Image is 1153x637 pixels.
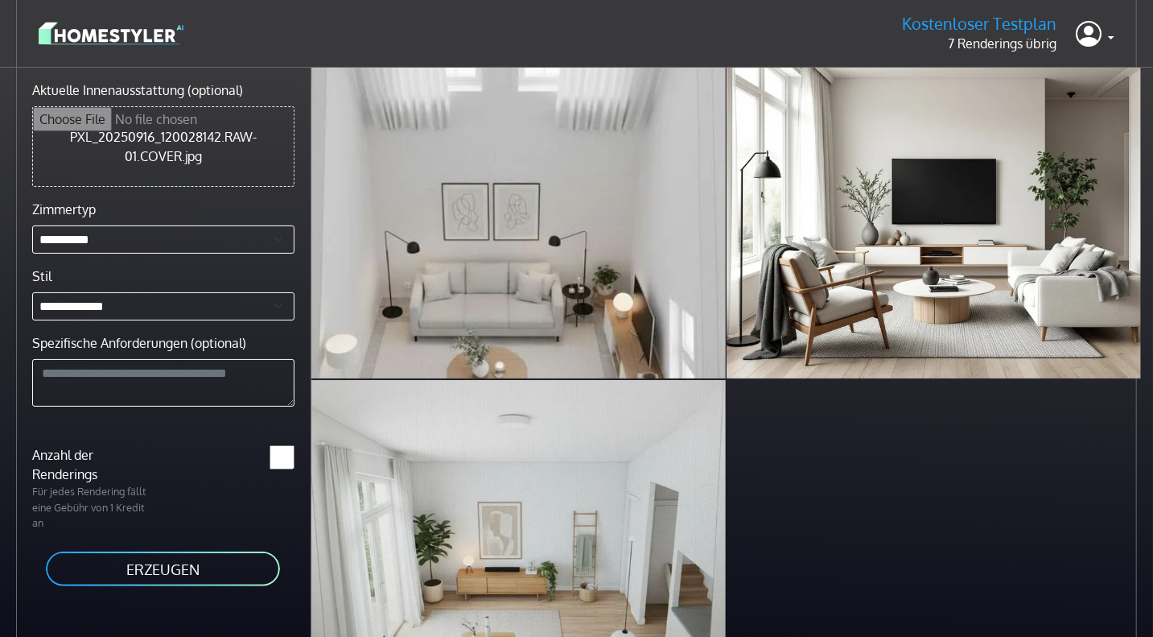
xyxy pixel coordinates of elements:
img: logo-3de290ba35641baa71223ecac5eacb59cb85b4c7fdf211dc9aaecaaee71ea2f8.svg [39,19,183,48]
font: ERZEUGEN [126,560,200,578]
font: Spezifische Anforderungen (optional) [32,335,246,351]
font: Stil [32,268,51,284]
font: Anzahl der Renderings [32,447,97,482]
font: Aktuelle Innenausstattung (optional) [32,82,243,98]
font: Für jedes Rendering fällt eine Gebühr von 1 Kredit an [32,485,146,528]
font: Zimmertyp [32,201,96,217]
button: ERZEUGEN [44,550,282,588]
font: Kostenloser Testplan [902,13,1056,34]
font: 7 Renderings übrig [948,35,1056,52]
